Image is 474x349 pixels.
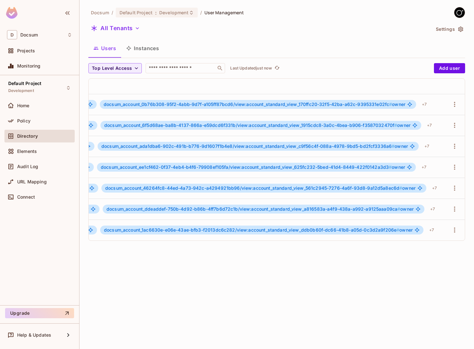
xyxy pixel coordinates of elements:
span: Home [17,103,30,108]
span: : [155,10,157,15]
span: Audit Log [17,164,38,169]
div: + 7 [424,120,434,130]
span: # [397,206,400,212]
span: Connect [17,194,35,200]
p: Last Updated just now [230,66,272,71]
span: Top Level Access [92,64,132,72]
span: docsum_account_ddeaddef-750b-4d92-b86b-4ff7b6d72c1b/view:account_standard_view_a816583a-a4f9-438a... [106,206,400,212]
div: + 7 [419,99,429,109]
span: owner [104,102,405,107]
span: docsum_account_46264fc8-44ed-4a73-942c-a4294921bb96/view:account_standard_view_561c2945-7276-4a6f... [105,185,402,191]
span: Elements [17,149,37,154]
span: Directory [17,134,38,139]
span: Click to refresh data [272,64,281,72]
span: docsum_account_ee1cf462-0f37-4eb4-b4f6-79908ef105fa/view:account_standard_view_625fc232-5bed-41d4... [101,164,392,170]
span: Projects [17,48,35,53]
span: owner [105,186,416,191]
span: docsum_account_6f5d68ae-ba8b-4137-866a-e59dcd6f331b/view:account_standard_view_1915cdc8-3a0c-4bea... [104,122,397,128]
li: / [112,10,113,16]
span: # [399,185,402,191]
div: + 7 [429,183,439,193]
div: + 7 [427,225,436,235]
span: URL Mapping [17,179,47,184]
button: Upgrade [5,308,74,318]
span: # [389,164,392,170]
span: Monitoring [17,63,41,69]
span: docsum_account_1ac6630e-e06e-43ae-bfb3-f2013dc6c282/view:account_standard_view_ddb0b60f-dc66-41b8... [104,227,399,233]
span: D [7,30,17,39]
button: Users [88,40,121,56]
span: Default Project [8,81,41,86]
span: owner [101,165,405,170]
div: + 7 [428,204,437,214]
span: Help & Updates [17,333,51,338]
button: All Tenants [88,23,142,33]
div: + 7 [419,162,429,172]
span: owner [101,144,408,149]
img: GitStart-Docsum [454,7,465,18]
span: Policy [17,118,31,123]
button: Top Level Access [88,63,142,73]
button: Settings [433,24,465,34]
img: SReyMgAAAABJRU5ErkJggg== [6,7,17,19]
button: Add user [434,63,465,73]
span: Development [159,10,189,16]
span: docsum_account_ada1dba6-902c-491b-b776-9d1607f1b4e8/view:account_standard_view_c9f56c4f-088a-4978... [101,143,395,149]
span: Workspace: Docsum [20,32,38,37]
span: Default Project [120,10,153,16]
span: docsum_account_0b76b308-95f2-4abb-9d7f-a105ff87bcd6/view:account_standard_view_170ffc20-32f5-42ba... [104,102,392,107]
div: + 7 [422,141,432,151]
span: refresh [274,65,280,71]
li: / [200,10,202,16]
button: Instances [121,40,164,56]
button: refresh [273,64,281,72]
span: # [389,102,392,107]
span: # [396,227,399,233]
span: Development [8,88,34,93]
span: # [392,143,395,149]
span: owner [104,227,413,233]
span: the active workspace [91,10,109,16]
span: owner [106,207,414,212]
span: owner [104,123,410,128]
span: # [394,122,397,128]
span: User Management [204,10,244,16]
